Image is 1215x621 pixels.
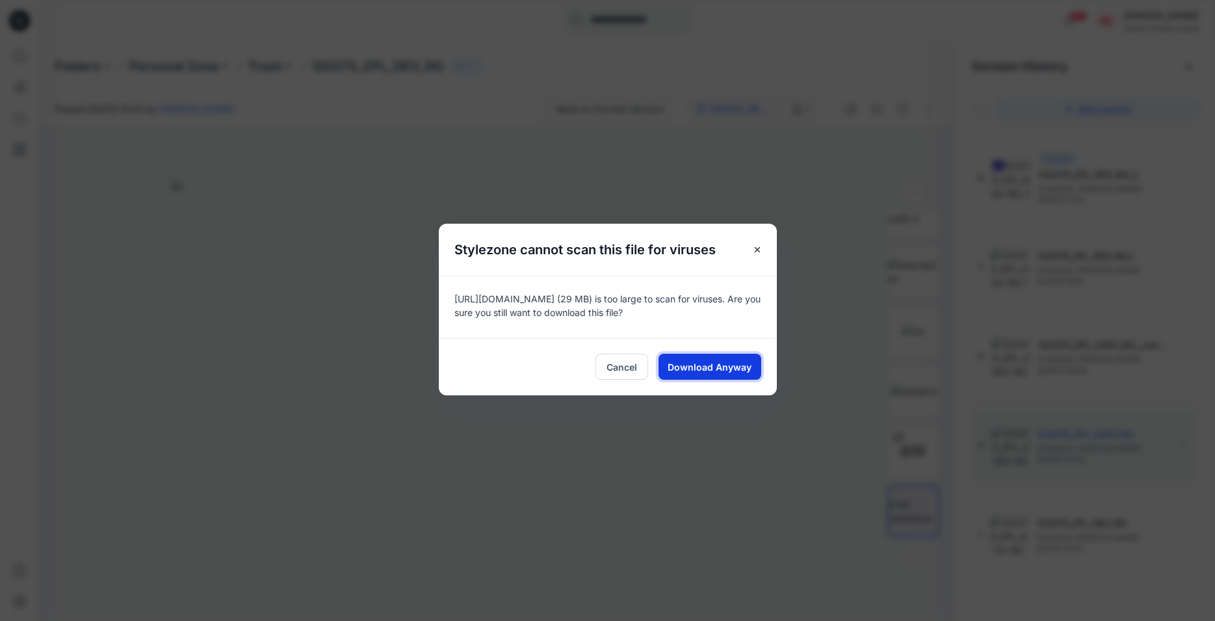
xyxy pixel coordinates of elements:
div: [URL][DOMAIN_NAME] (29 MB) is too large to scan for viruses. Are you sure you still want to downl... [439,276,777,338]
button: Download Anyway [659,354,761,380]
span: Cancel [607,360,637,374]
span: Download Anyway [668,360,751,374]
button: Cancel [595,354,648,380]
h5: Stylezone cannot scan this file for viruses [439,224,731,276]
button: Close [746,238,769,261]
